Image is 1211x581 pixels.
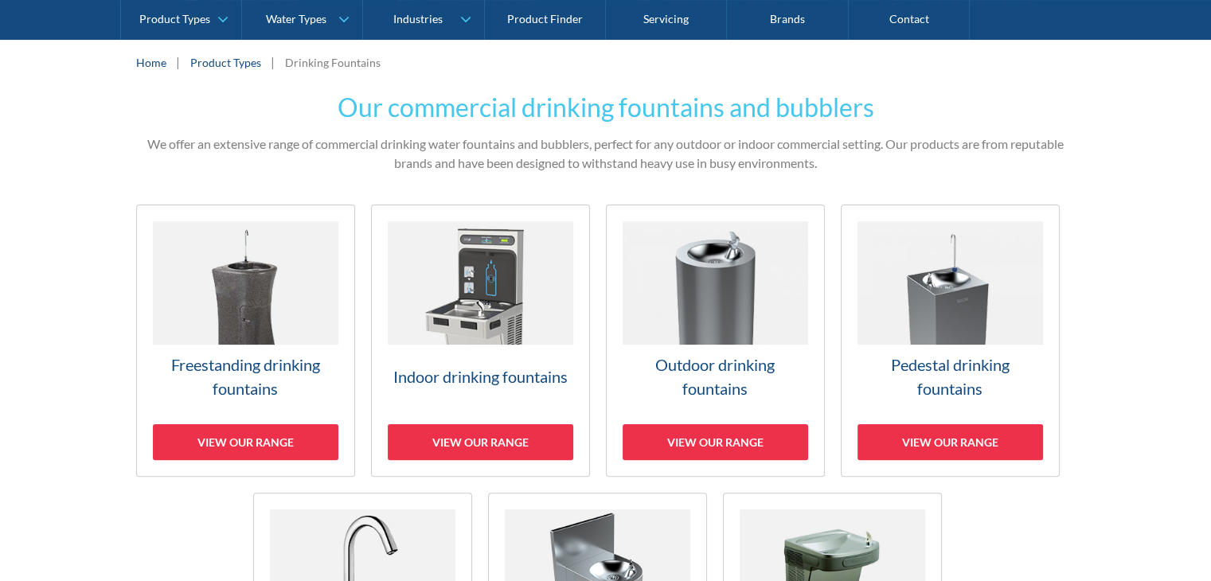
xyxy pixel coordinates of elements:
[393,13,442,26] div: Industries
[1052,501,1211,581] iframe: podium webchat widget bubble
[266,13,326,26] div: Water Types
[139,13,210,26] div: Product Types
[606,205,825,477] a: Outdoor drinking fountainsView our range
[136,88,1076,127] h2: Our commercial drinking fountains and bubblers
[857,424,1043,460] div: View our range
[388,365,573,388] h3: Indoor drinking fountains
[136,205,355,477] a: Freestanding drinking fountainsView our range
[623,353,808,400] h3: Outdoor drinking fountains
[136,135,1076,173] p: We offer an extensive range of commercial drinking water fountains and bubblers, perfect for any ...
[388,424,573,460] div: View our range
[623,424,808,460] div: View our range
[269,53,277,72] div: |
[153,353,338,400] h3: Freestanding drinking fountains
[153,424,338,460] div: View our range
[371,205,590,477] a: Indoor drinking fountainsView our range
[174,53,182,72] div: |
[285,54,381,71] div: Drinking Fountains
[190,54,261,71] a: Product Types
[857,353,1043,400] h3: Pedestal drinking fountains
[136,54,166,71] a: Home
[841,205,1060,477] a: Pedestal drinking fountainsView our range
